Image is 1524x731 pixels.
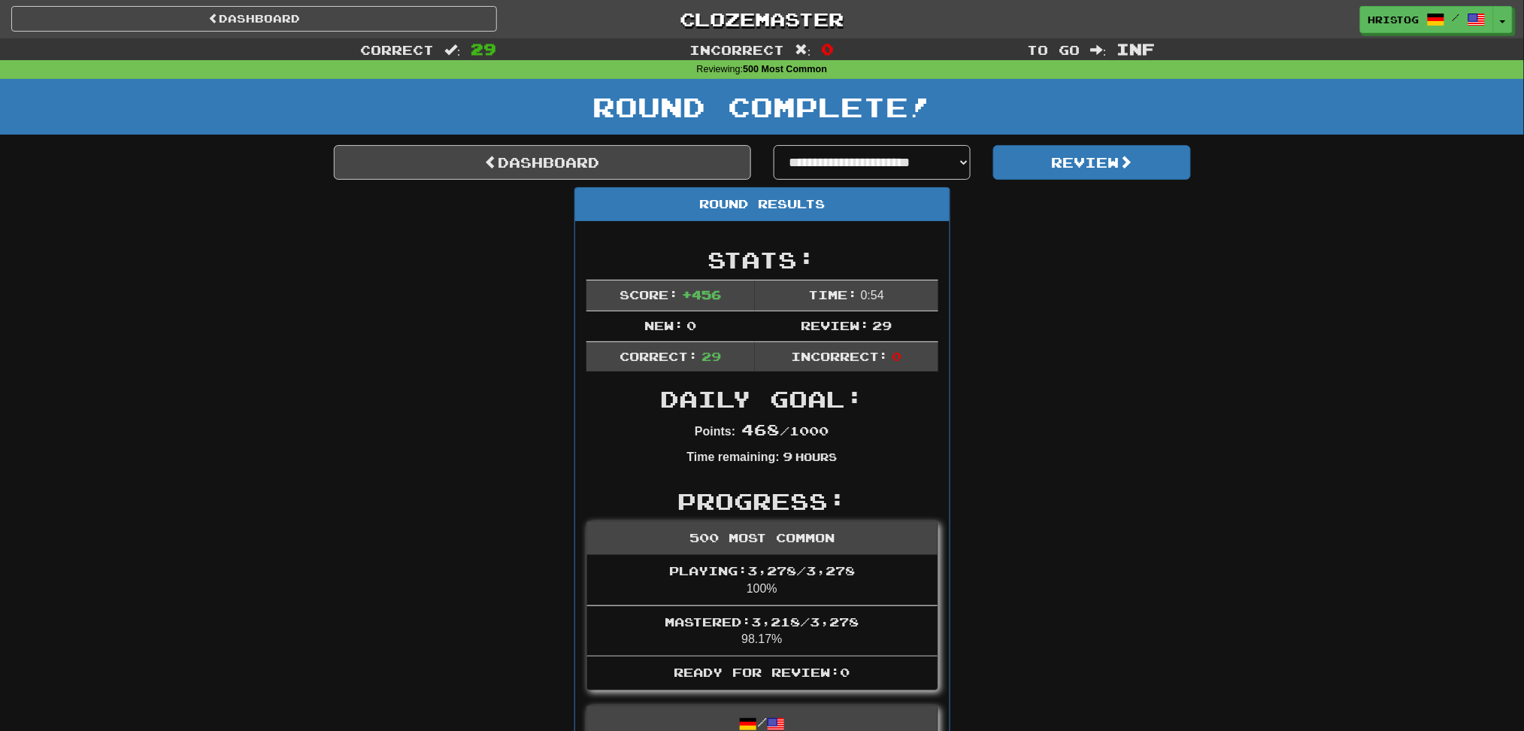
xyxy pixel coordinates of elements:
[334,145,751,180] a: Dashboard
[1090,44,1107,56] span: :
[892,349,901,363] span: 0
[791,349,889,363] span: Incorrect:
[795,450,837,463] small: Hours
[742,423,829,438] span: / 1000
[993,145,1191,180] button: Review
[742,420,780,438] span: 468
[471,40,497,58] span: 29
[695,425,735,438] strong: Points:
[743,64,827,74] strong: 500 Most Common
[1117,40,1156,58] span: Inf
[5,92,1519,122] h1: Round Complete!
[520,6,1005,32] a: Clozemaster
[861,289,884,302] span: 0 : 54
[686,318,696,332] span: 0
[665,614,859,629] span: Mastered: 3,218 / 3,278
[586,247,938,272] h2: Stats:
[1360,6,1494,33] a: HristoG /
[674,665,850,679] span: Ready for Review: 0
[687,450,780,463] strong: Time remaining:
[801,318,869,332] span: Review:
[620,287,678,302] span: Score:
[644,318,683,332] span: New:
[620,349,698,363] span: Correct:
[689,42,784,57] span: Incorrect
[701,349,721,363] span: 29
[1453,12,1460,23] span: /
[682,287,721,302] span: + 456
[783,449,792,463] span: 9
[822,40,835,58] span: 0
[1027,42,1080,57] span: To go
[587,522,938,555] div: 500 Most Common
[1368,13,1419,26] span: HristoG
[586,489,938,514] h2: Progress:
[587,605,938,657] li: 98.17%
[872,318,892,332] span: 29
[11,6,497,32] a: Dashboard
[586,387,938,411] h2: Daily Goal:
[575,188,950,221] div: Round Results
[808,287,857,302] span: Time:
[360,42,434,57] span: Correct
[587,555,938,606] li: 100%
[669,563,855,578] span: Playing: 3,278 / 3,278
[795,44,811,56] span: :
[444,44,461,56] span: :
